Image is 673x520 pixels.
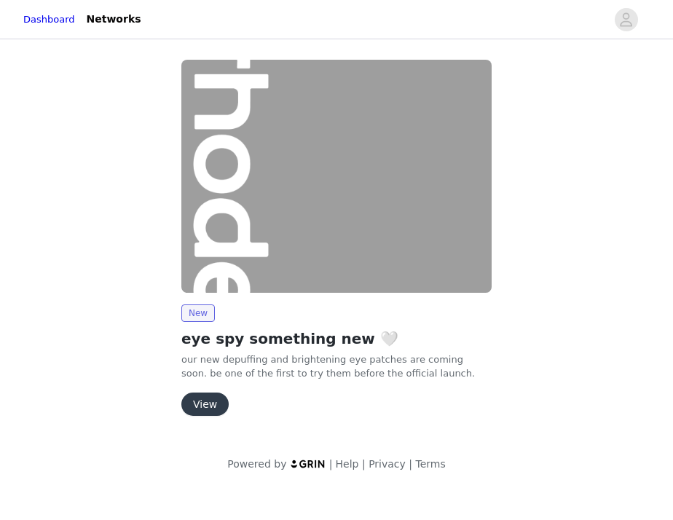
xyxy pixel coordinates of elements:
[181,60,492,293] img: rhode skin
[227,458,286,470] span: Powered by
[290,459,326,468] img: logo
[181,399,229,410] a: View
[181,393,229,416] button: View
[409,458,412,470] span: |
[369,458,406,470] a: Privacy
[415,458,445,470] a: Terms
[362,458,366,470] span: |
[619,8,633,31] div: avatar
[181,352,492,381] p: our new depuffing and brightening eye patches are coming soon. be one of the first to try them be...
[336,458,359,470] a: Help
[181,304,215,322] span: New
[329,458,333,470] span: |
[181,328,492,350] h2: eye spy something new 🤍
[78,3,150,36] a: Networks
[23,12,75,27] a: Dashboard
